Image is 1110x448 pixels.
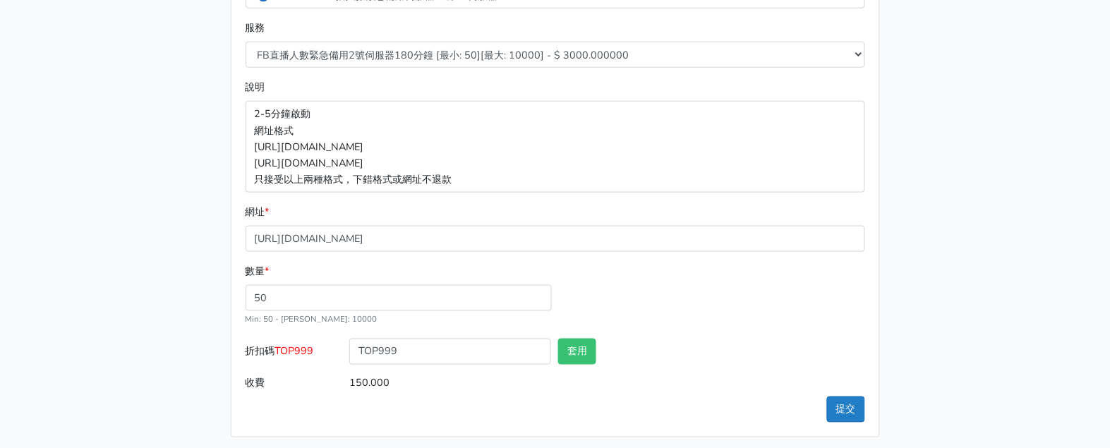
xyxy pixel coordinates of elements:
[246,314,378,325] small: Min: 50 - [PERSON_NAME]: 10000
[242,370,346,396] label: 收費
[827,396,865,423] button: 提交
[242,339,346,370] label: 折扣碼
[246,101,865,192] p: 2-5分鐘啟動 網址格式 [URL][DOMAIN_NAME] [URL][DOMAIN_NAME] 只接受以上兩種格式，下錯格式或網址不退款
[246,204,270,220] label: 網址
[246,226,865,252] input: 格式為https://www.facebook.com/topfblive/videos/123456789/
[558,339,596,365] button: 套用
[246,20,265,36] label: 服務
[275,344,314,358] span: TOP999
[246,263,270,279] label: 數量
[246,79,265,95] label: 說明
